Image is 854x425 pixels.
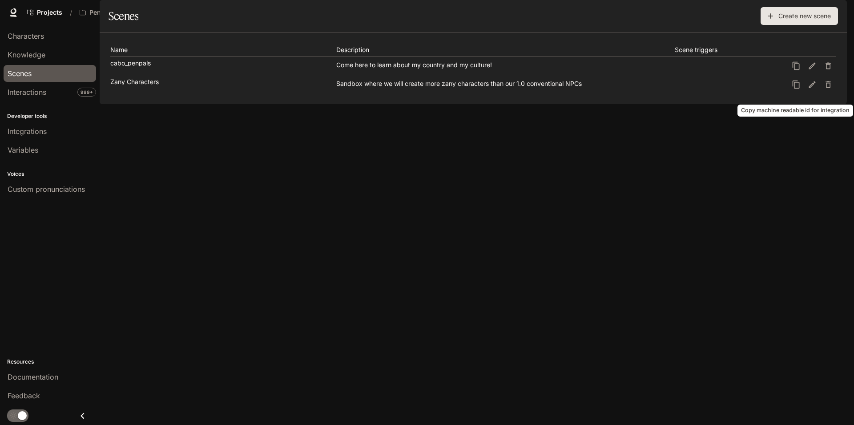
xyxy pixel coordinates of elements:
button: Delete scene [820,58,836,74]
div: / [66,8,76,17]
p: Pen Pals [Production] [89,9,139,16]
button: Copy machine readable id for integration [788,77,804,93]
a: Go to projects [23,4,66,21]
div: Copy machine readable id for integration [737,105,853,117]
h1: Scenes [109,7,138,25]
button: Copy machine readable id for integration [788,58,804,74]
div: Come here to learn about my country and my culture! [336,60,675,69]
button: Delete scene [820,77,836,93]
a: Edit scene [804,58,820,74]
span: Projects [37,9,62,16]
p: cabo_penpals [110,60,151,66]
p: Zany Characters [110,79,159,85]
a: Zany CharactersSandbox where we will create more zany characters than our 1.0 conventional NPCs [110,75,788,93]
a: cabo_penpalsCome here to learn about my country and my culture! [110,57,788,75]
button: Open workspace menu [76,4,153,21]
a: Create new scene [761,7,838,25]
div: Sandbox where we will create more zany characters than our 1.0 conventional NPCs [336,79,675,88]
a: Edit scene [804,77,820,93]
